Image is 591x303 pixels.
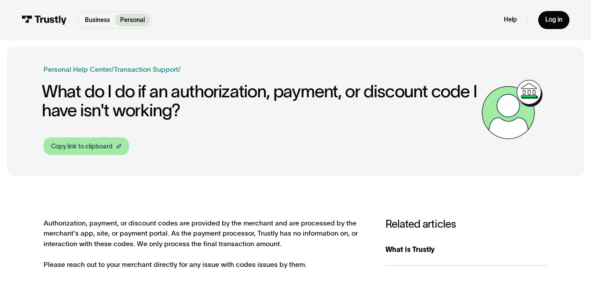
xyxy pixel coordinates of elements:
[178,64,181,75] div: /
[538,11,569,30] a: Log in
[385,234,548,266] a: What is Trustly
[111,64,114,75] div: /
[504,16,517,24] a: Help
[44,218,368,270] div: Authorization, payment, or discount codes are provided by the merchant and are processed by the m...
[545,16,562,24] div: Log in
[44,137,129,155] a: Copy link to clipboard
[120,15,145,25] p: Personal
[80,14,115,26] a: Business
[114,66,178,73] a: Transaction Support
[51,142,113,151] div: Copy link to clipboard
[85,15,110,25] p: Business
[44,64,111,75] a: Personal Help Center
[385,218,548,230] h3: Related articles
[42,82,477,120] h1: What do I do if an authorization, payment, or discount code I have isn't working?
[115,14,150,26] a: Personal
[385,244,548,255] div: What is Trustly
[22,15,67,25] img: Trustly Logo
